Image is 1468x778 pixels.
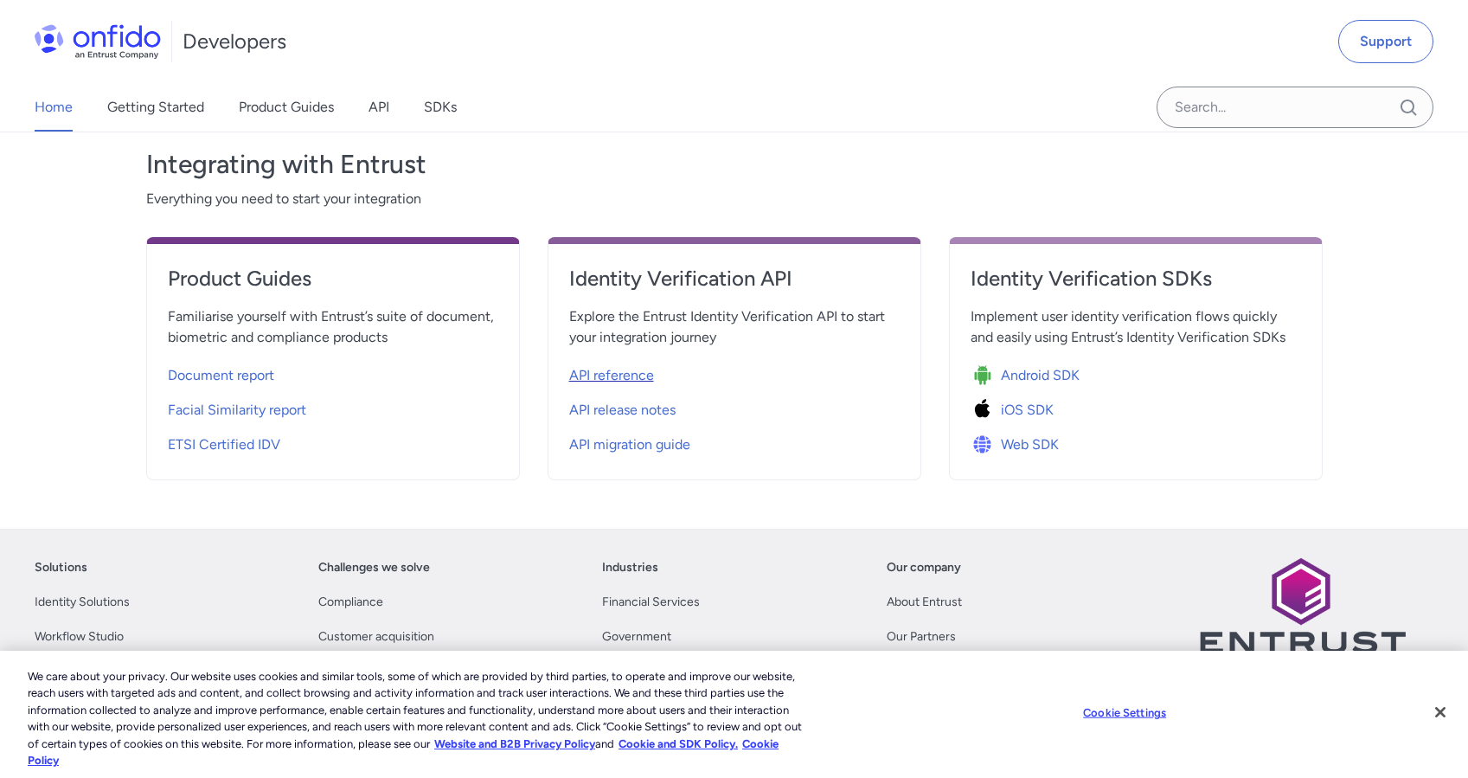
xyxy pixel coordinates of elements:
span: API migration guide [569,434,690,455]
a: Workflow Studio [35,627,124,647]
a: Cookie and SDK Policy. [619,737,738,750]
span: Web SDK [1001,434,1059,455]
span: iOS SDK [1001,400,1054,421]
a: Facial Similarity report [168,389,498,424]
span: Explore the Entrust Identity Verification API to start your integration journey [569,306,900,348]
a: Support [1338,20,1433,63]
a: API release notes [569,389,900,424]
span: Implement user identity verification flows quickly and easily using Entrust’s Identity Verificati... [971,306,1301,348]
a: Our Partners [887,627,956,647]
a: SDKs [424,83,457,132]
span: Document report [168,365,274,386]
div: We care about your privacy. Our website uses cookies and similar tools, some of which are provide... [28,668,807,769]
a: More information about our cookie policy., opens in a new tab [434,737,595,750]
a: Icon Web SDKWeb SDK [971,424,1301,459]
img: Icon Android SDK [971,363,1001,388]
span: API release notes [569,400,676,421]
span: Android SDK [1001,365,1080,386]
span: API reference [569,365,654,386]
a: API reference [569,355,900,389]
img: Onfido Logo [35,24,161,59]
a: Product Guides [168,265,498,306]
a: Government [602,627,671,647]
img: Icon iOS SDK [971,398,1001,422]
a: Financial Services [602,592,700,613]
a: Identity Verification API [569,265,900,306]
a: Home [35,83,73,132]
span: Familiarise yourself with Entrust’s suite of document, biometric and compliance products [168,306,498,348]
a: Our company [887,557,961,578]
a: Challenges we solve [318,557,430,578]
a: Document report [168,355,498,389]
a: Product Guides [239,83,334,132]
a: Identity Verification SDKs [971,265,1301,306]
a: Identity Solutions [35,592,130,613]
input: Onfido search input field [1157,87,1433,128]
a: About Entrust [887,592,962,613]
img: Icon Web SDK [971,433,1001,457]
h3: Integrating with Entrust [146,147,1323,182]
img: Entrust logo [1198,557,1406,653]
a: Icon Android SDKAndroid SDK [971,355,1301,389]
a: Compliance [318,592,383,613]
a: Getting Started [107,83,204,132]
span: Everything you need to start your integration [146,189,1323,209]
a: Icon iOS SDKiOS SDK [971,389,1301,424]
span: Facial Similarity report [168,400,306,421]
h4: Identity Verification API [569,265,900,293]
a: ETSI Certified IDV [168,424,498,459]
a: API migration guide [569,424,900,459]
a: Industries [602,557,658,578]
a: Solutions [35,557,87,578]
h4: Identity Verification SDKs [971,265,1301,293]
span: ETSI Certified IDV [168,434,280,455]
h4: Product Guides [168,265,498,293]
button: Cookie Settings [1071,696,1179,730]
a: Customer acquisition [318,627,434,647]
a: API [369,83,389,132]
button: Close [1421,693,1459,731]
h1: Developers [183,28,286,55]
